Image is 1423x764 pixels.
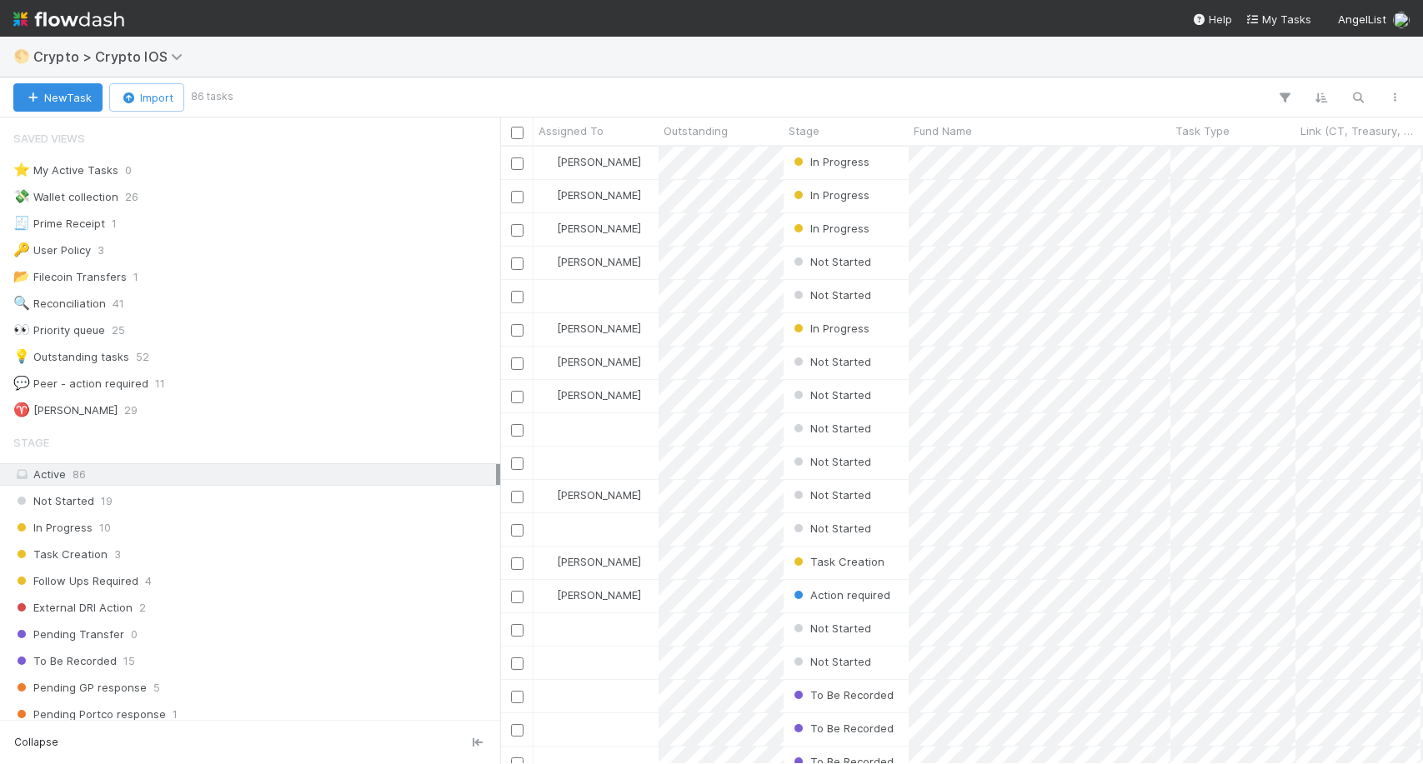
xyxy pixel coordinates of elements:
span: [PERSON_NAME] [557,255,641,268]
span: Not Started [790,522,871,535]
span: In Progress [790,188,869,202]
input: Toggle Row Selected [511,557,524,570]
small: 86 tasks [191,89,233,104]
input: Toggle Row Selected [511,591,524,603]
span: 4 [145,571,152,592]
img: logo-inverted-e16ddd16eac7371096b0.svg [13,5,124,33]
span: Stage [13,426,49,459]
span: In Progress [790,155,869,168]
img: avatar_d89a0a80-047e-40c9-bdc2-a2d44e645fd3.png [541,388,554,402]
div: In Progress [790,320,869,337]
div: Action required [790,587,890,603]
span: Collapse [14,735,58,750]
div: Filecoin Transfers [13,267,127,287]
span: Not Started [790,655,871,668]
div: [PERSON_NAME] [540,487,641,503]
div: Not Started [790,253,871,270]
span: Crypto > Crypto IOS [33,48,191,65]
span: Task Type [1175,122,1230,139]
span: 0 [125,160,132,181]
button: Import [109,83,184,112]
span: Pending Portco response [13,704,166,725]
span: ♈ [13,402,30,417]
span: In Progress [790,222,869,235]
span: 📂 [13,269,30,283]
div: To Be Recorded [790,720,894,737]
img: avatar_d89a0a80-047e-40c9-bdc2-a2d44e645fd3.png [541,488,554,502]
span: 🧾 [13,216,30,230]
img: avatar_d89a0a80-047e-40c9-bdc2-a2d44e645fd3.png [541,322,554,335]
div: Priority queue [13,320,105,341]
span: ⭐ [13,162,30,177]
span: Fund Name [914,122,972,139]
input: Toggle Row Selected [511,457,524,470]
div: [PERSON_NAME] [540,553,641,570]
div: Not Started [790,420,871,437]
div: Not Started [790,387,871,403]
span: 1 [133,267,138,287]
img: avatar_66854b90-094e-431f-b713-6ac88429a2b8.png [1393,12,1410,28]
span: Link (CT, Treasury, or AL Dash) [1300,122,1416,139]
input: Toggle Row Selected [511,157,524,170]
span: [PERSON_NAME] [557,188,641,202]
span: [PERSON_NAME] [557,222,641,235]
span: External DRI Action [13,597,133,618]
div: Not Started [790,353,871,370]
img: avatar_abca0ba5-4208-44dd-8897-90682736f166.png [541,355,554,368]
div: Not Started [790,620,871,637]
span: In Progress [13,517,93,538]
span: Not Started [790,255,871,268]
img: avatar_d89a0a80-047e-40c9-bdc2-a2d44e645fd3.png [541,588,554,602]
div: Reconciliation [13,293,106,314]
div: In Progress [790,187,869,203]
a: My Tasks [1245,11,1311,27]
img: avatar_d89a0a80-047e-40c9-bdc2-a2d44e645fd3.png [541,222,554,235]
span: Saved Views [13,122,85,155]
span: 5 [153,677,160,698]
div: Not Started [790,653,871,670]
span: 26 [125,187,138,207]
input: Toggle Row Selected [511,491,524,503]
span: 3 [98,240,104,261]
img: avatar_ad9da010-433a-4b4a-a484-836c288de5e1.png [541,555,554,568]
span: 2 [139,597,146,618]
input: Toggle Row Selected [511,524,524,537]
span: 1 [112,213,117,234]
input: Toggle Row Selected [511,191,524,203]
span: Assigned To [539,122,604,139]
input: Toggle Row Selected [511,657,524,670]
img: avatar_d89a0a80-047e-40c9-bdc2-a2d44e645fd3.png [541,255,554,268]
div: Peer - action required [13,373,148,394]
button: NewTask [13,83,103,112]
span: 3 [114,544,121,565]
div: Not Started [790,520,871,537]
span: 10 [99,517,111,538]
div: [PERSON_NAME] [540,220,641,237]
div: Not Started [790,287,871,303]
div: My Active Tasks [13,160,118,181]
div: In Progress [790,220,869,237]
span: 💸 [13,189,30,203]
span: 41 [113,293,124,314]
span: 52 [136,347,149,367]
input: Toggle Row Selected [511,357,524,370]
span: AngelList [1338,12,1386,26]
span: 0 [131,624,138,645]
div: Not Started [790,453,871,470]
input: Toggle Row Selected [511,224,524,237]
span: 🔑 [13,242,30,257]
input: Toggle Row Selected [511,691,524,703]
span: Not Started [790,288,871,302]
span: To Be Recorded [790,722,894,735]
span: Not Started [790,422,871,435]
span: 🌕 [13,49,30,63]
span: 1 [173,704,178,725]
span: Not Started [790,388,871,402]
div: [PERSON_NAME] [540,587,641,603]
span: 🔍 [13,296,30,310]
span: Outstanding [664,122,728,139]
span: Pending GP response [13,677,147,698]
span: 25 [112,320,125,341]
span: My Tasks [1245,12,1311,26]
img: avatar_d89a0a80-047e-40c9-bdc2-a2d44e645fd3.png [541,155,554,168]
